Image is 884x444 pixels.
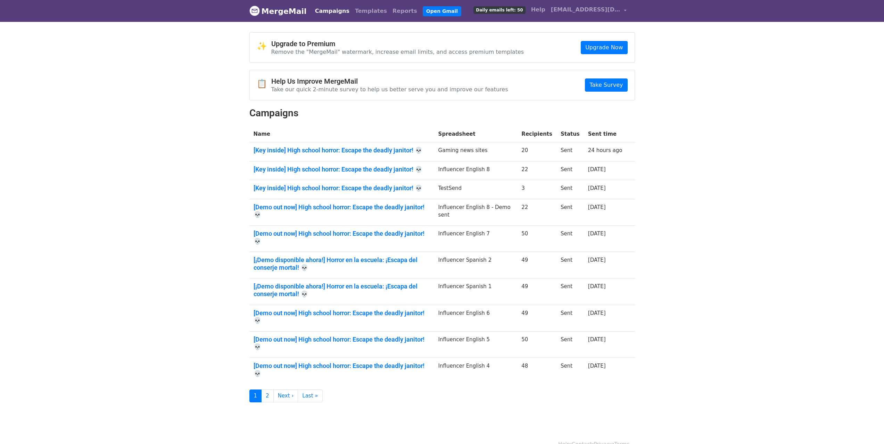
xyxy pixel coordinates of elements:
td: Sent [556,305,584,331]
a: Reports [390,4,420,18]
td: Sent [556,226,584,252]
a: [DATE] [588,336,606,343]
a: 2 [261,389,274,402]
span: 📋 [257,79,271,89]
td: 50 [517,226,556,252]
h4: Upgrade to Premium [271,40,524,48]
td: Sent [556,331,584,358]
a: [Demo out now] High school horror: Escape the deadly janitor! 💀 [254,203,430,218]
a: [Demo out now] High school horror: Escape the deadly janitor! 💀 [254,362,430,377]
a: [Demo out now] High school horror: Escape the deadly janitor! 💀 [254,230,430,245]
td: Influencer English 6 [434,305,518,331]
h2: Campaigns [249,107,635,119]
td: Sent [556,180,584,199]
a: Templates [352,4,390,18]
span: ✨ [257,41,271,51]
th: Sent time [584,126,627,142]
th: Recipients [517,126,556,142]
a: [DATE] [588,166,606,173]
a: Upgrade Now [581,41,627,54]
span: Daily emails left: 50 [473,6,525,14]
a: [Key inside] High school horror: Escape the deadly janitor! 💀 [254,184,430,192]
img: MergeMail logo [249,6,260,16]
p: Remove the "MergeMail" watermark, increase email limits, and access premium templates [271,48,524,56]
a: MergeMail [249,4,307,18]
a: [Key inside] High school horror: Escape the deadly janitor! 💀 [254,146,430,154]
a: [DATE] [588,231,606,237]
td: 22 [517,161,556,180]
td: Influencer Spanish 2 [434,252,518,278]
td: Sent [556,161,584,180]
a: Last » [298,389,322,402]
a: [DATE] [588,310,606,316]
a: [DATE] [588,204,606,210]
td: Influencer Spanish 1 [434,278,518,305]
a: 1 [249,389,262,402]
a: Daily emails left: 50 [471,3,528,17]
td: Sent [556,252,584,278]
th: Name [249,126,434,142]
td: Influencer English 7 [434,226,518,252]
td: Influencer English 8 - Demo sent [434,199,518,225]
td: Sent [556,358,584,384]
a: [DATE] [588,363,606,369]
a: [DATE] [588,283,606,290]
a: [Key inside] High school horror: Escape the deadly janitor! 💀 [254,166,430,173]
a: [EMAIL_ADDRESS][DOMAIN_NAME] [548,3,629,19]
td: 48 [517,358,556,384]
a: Take Survey [585,78,627,92]
a: [¡Demo disponible ahora!] Horror en la escuela: ¡Escapa del conserje mortal! 💀 [254,256,430,271]
a: Campaigns [312,4,352,18]
a: Help [528,3,548,17]
h4: Help Us Improve MergeMail [271,77,508,85]
a: [DATE] [588,185,606,191]
a: Next › [273,389,298,402]
td: Influencer English 4 [434,358,518,384]
a: [Demo out now] High school horror: Escape the deadly janitor! 💀 [254,336,430,351]
td: 50 [517,331,556,358]
td: 22 [517,199,556,225]
th: Status [556,126,584,142]
a: [Demo out now] High school horror: Escape the deadly janitor! 💀 [254,309,430,324]
a: [¡Demo disponible ahora!] Horror en la escuela: ¡Escapa del conserje mortal! 💀 [254,283,430,298]
span: [EMAIL_ADDRESS][DOMAIN_NAME] [551,6,620,14]
th: Spreadsheet [434,126,518,142]
td: TestSend [434,180,518,199]
td: 49 [517,252,556,278]
td: Sent [556,278,584,305]
td: 49 [517,278,556,305]
td: Influencer English 5 [434,331,518,358]
td: Influencer English 8 [434,161,518,180]
td: 20 [517,142,556,161]
a: 24 hours ago [588,147,622,153]
td: Sent [556,142,584,161]
a: Open Gmail [423,6,461,16]
td: Gaming news sites [434,142,518,161]
p: Take our quick 2-minute survey to help us better serve you and improve our features [271,86,508,93]
td: 49 [517,305,556,331]
td: 3 [517,180,556,199]
td: Sent [556,199,584,225]
a: [DATE] [588,257,606,263]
